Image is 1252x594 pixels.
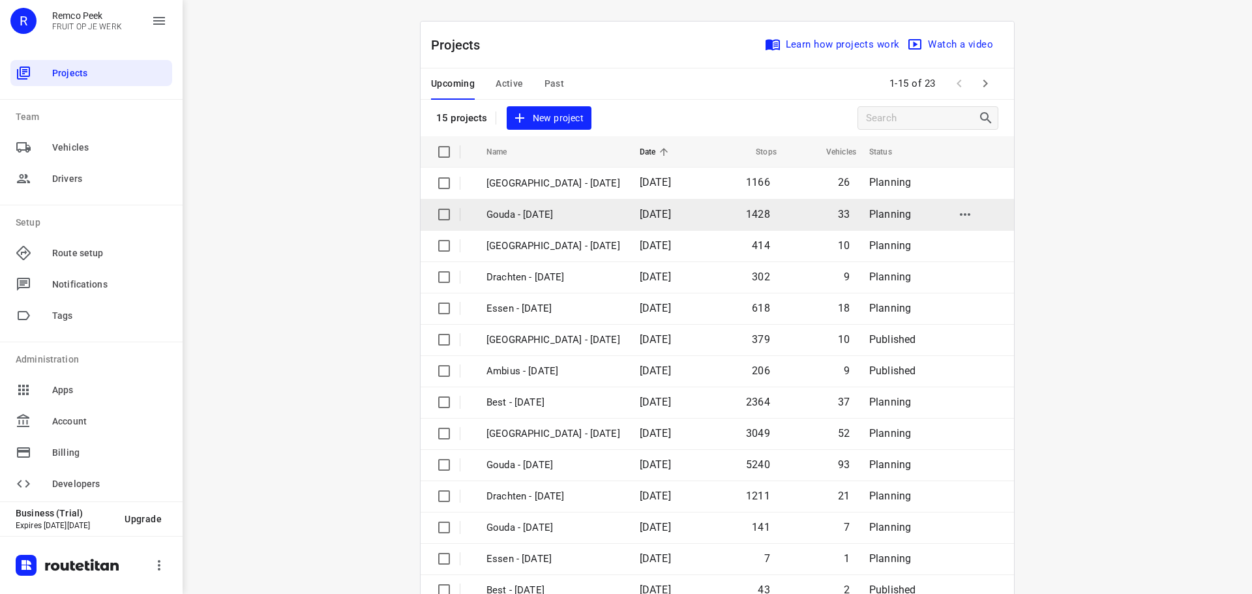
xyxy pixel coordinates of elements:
[640,239,671,252] span: [DATE]
[640,364,671,377] span: [DATE]
[16,110,172,124] p: Team
[125,514,162,524] span: Upgrade
[640,333,671,346] span: [DATE]
[10,240,172,266] div: Route setup
[10,134,172,160] div: Vehicles
[869,208,911,220] span: Planning
[486,270,620,285] p: Drachten - [DATE]
[978,110,998,126] div: Search
[10,408,172,434] div: Account
[746,176,770,188] span: 1166
[869,271,911,283] span: Planning
[869,239,911,252] span: Planning
[640,427,671,439] span: [DATE]
[838,427,850,439] span: 52
[640,552,671,565] span: [DATE]
[486,520,620,535] p: Gouda - Friday
[486,364,620,379] p: Ambius - Monday
[10,303,172,329] div: Tags
[752,302,770,314] span: 618
[507,106,591,130] button: New project
[52,246,167,260] span: Route setup
[752,271,770,283] span: 302
[114,507,172,531] button: Upgrade
[866,108,978,128] input: Search projects
[52,415,167,428] span: Account
[838,396,850,408] span: 37
[496,76,523,92] span: Active
[486,301,620,316] p: Essen - [DATE]
[746,396,770,408] span: 2364
[746,427,770,439] span: 3049
[869,144,909,160] span: Status
[739,144,777,160] span: Stops
[486,144,524,160] span: Name
[844,521,850,533] span: 7
[809,144,856,160] span: Vehicles
[16,521,114,530] p: Expires [DATE][DATE]
[838,490,850,502] span: 21
[16,508,114,518] p: Business (Trial)
[10,60,172,86] div: Projects
[869,302,911,314] span: Planning
[838,302,850,314] span: 18
[869,333,916,346] span: Published
[16,216,172,230] p: Setup
[640,208,671,220] span: [DATE]
[52,278,167,291] span: Notifications
[844,552,850,565] span: 1
[431,35,491,55] p: Projects
[486,489,620,504] p: Drachten - Monday
[486,552,620,567] p: Essen - Friday
[746,208,770,220] span: 1428
[838,208,850,220] span: 33
[52,383,167,397] span: Apps
[869,521,911,533] span: Planning
[544,76,565,92] span: Past
[640,144,673,160] span: Date
[52,309,167,323] span: Tags
[752,364,770,377] span: 206
[52,10,122,21] p: Remco Peek
[640,521,671,533] span: [DATE]
[514,110,584,126] span: New project
[764,552,770,565] span: 7
[10,166,172,192] div: Drivers
[946,70,972,97] span: Previous Page
[838,458,850,471] span: 93
[752,333,770,346] span: 379
[884,70,941,98] span: 1-15 of 23
[431,76,475,92] span: Upcoming
[10,271,172,297] div: Notifications
[486,176,620,191] p: Zwolle - Wednesday
[52,22,122,31] p: FRUIT OP JE WERK
[10,377,172,403] div: Apps
[486,426,620,441] p: Zwolle - Monday
[52,141,167,155] span: Vehicles
[640,176,671,188] span: [DATE]
[640,490,671,502] span: [DATE]
[752,521,770,533] span: 141
[746,490,770,502] span: 1211
[746,458,770,471] span: 5240
[486,207,620,222] p: Gouda - [DATE]
[869,427,911,439] span: Planning
[10,8,37,34] div: R
[869,552,911,565] span: Planning
[640,302,671,314] span: [DATE]
[838,333,850,346] span: 10
[486,239,620,254] p: [GEOGRAPHIC_DATA] - [DATE]
[640,458,671,471] span: [DATE]
[869,396,911,408] span: Planning
[844,271,850,283] span: 9
[52,477,167,491] span: Developers
[486,395,620,410] p: Best - Monday
[838,239,850,252] span: 10
[838,176,850,188] span: 26
[16,353,172,366] p: Administration
[972,70,998,97] span: Next Page
[436,112,488,124] p: 15 projects
[486,458,620,473] p: Gouda - Monday
[869,364,916,377] span: Published
[869,490,911,502] span: Planning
